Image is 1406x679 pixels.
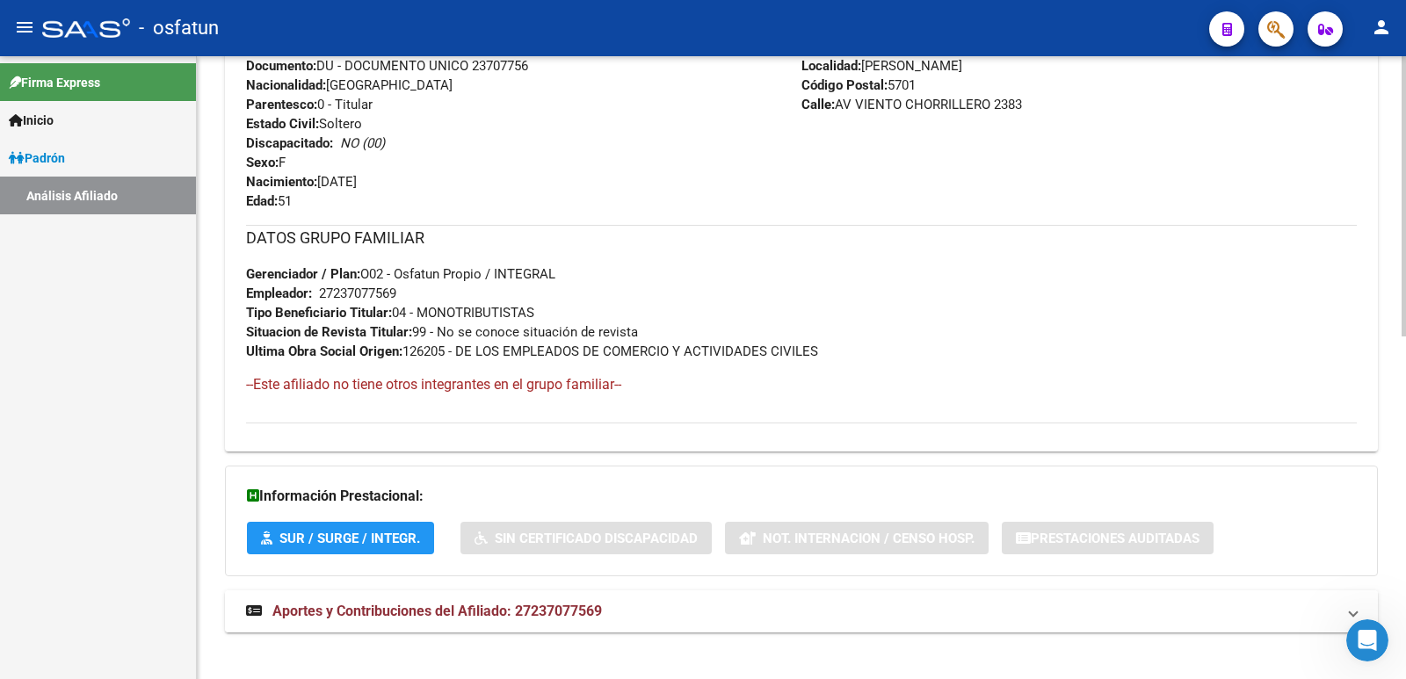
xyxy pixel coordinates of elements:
span: Padrón [9,148,65,168]
strong: Discapacitado: [246,135,333,151]
span: Inicio [9,111,54,130]
strong: Estado Civil: [246,116,319,132]
strong: Calle: [801,97,835,112]
span: Soltero [246,116,362,132]
button: Sin Certificado Discapacidad [460,522,712,554]
span: DU - DOCUMENTO UNICO 23707756 [246,58,528,74]
span: 51 [246,193,292,209]
span: 99 - No se conoce situación de revista [246,324,638,340]
span: Not. Internacion / Censo Hosp. [763,531,975,546]
span: Prestaciones Auditadas [1031,531,1199,546]
span: 5701 [801,77,916,93]
h3: DATOS GRUPO FAMILIAR [246,226,1357,250]
strong: Sexo: [246,155,279,170]
iframe: Intercom live chat [1346,619,1388,661]
strong: Nacimiento: [246,174,317,190]
strong: Nacionalidad: [246,77,326,93]
i: NO (00) [340,135,385,151]
span: AV VIENTO CHORRILLERO 2383 [801,97,1022,112]
mat-icon: menu [14,17,35,38]
span: 126205 - DE LOS EMPLEADOS DE COMERCIO Y ACTIVIDADES CIVILES [246,343,818,359]
span: Firma Express [9,73,100,92]
mat-icon: person [1371,17,1392,38]
mat-expansion-panel-header: Aportes y Contribuciones del Afiliado: 27237077569 [225,590,1378,632]
h4: --Este afiliado no tiene otros integrantes en el grupo familiar-- [246,375,1357,394]
span: [DATE] [246,174,357,190]
button: Prestaciones Auditadas [1002,522,1214,554]
span: O02 - Osfatun Propio / INTEGRAL [246,266,555,282]
strong: Empleador: [246,285,312,301]
span: Aportes y Contribuciones del Afiliado: 27237077569 [272,603,602,619]
strong: Edad: [246,193,278,209]
strong: Situacion de Revista Titular: [246,324,412,340]
button: SUR / SURGE / INTEGR. [247,522,434,554]
div: 27237077569 [319,284,396,303]
strong: Parentesco: [246,97,317,112]
span: SUR / SURGE / INTEGR. [279,531,420,546]
h3: Información Prestacional: [247,484,1356,509]
strong: Tipo Beneficiario Titular: [246,305,392,321]
strong: Documento: [246,58,316,74]
span: [GEOGRAPHIC_DATA] [246,77,453,93]
span: [PERSON_NAME] [801,58,962,74]
span: Sin Certificado Discapacidad [495,531,698,546]
button: Not. Internacion / Censo Hosp. [725,522,989,554]
span: - osfatun [139,9,219,47]
strong: Localidad: [801,58,861,74]
strong: Ultima Obra Social Origen: [246,343,402,359]
span: F [246,155,286,170]
strong: Gerenciador / Plan: [246,266,360,282]
span: 04 - MONOTRIBUTISTAS [246,305,534,321]
strong: Código Postal: [801,77,888,93]
span: 0 - Titular [246,97,373,112]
